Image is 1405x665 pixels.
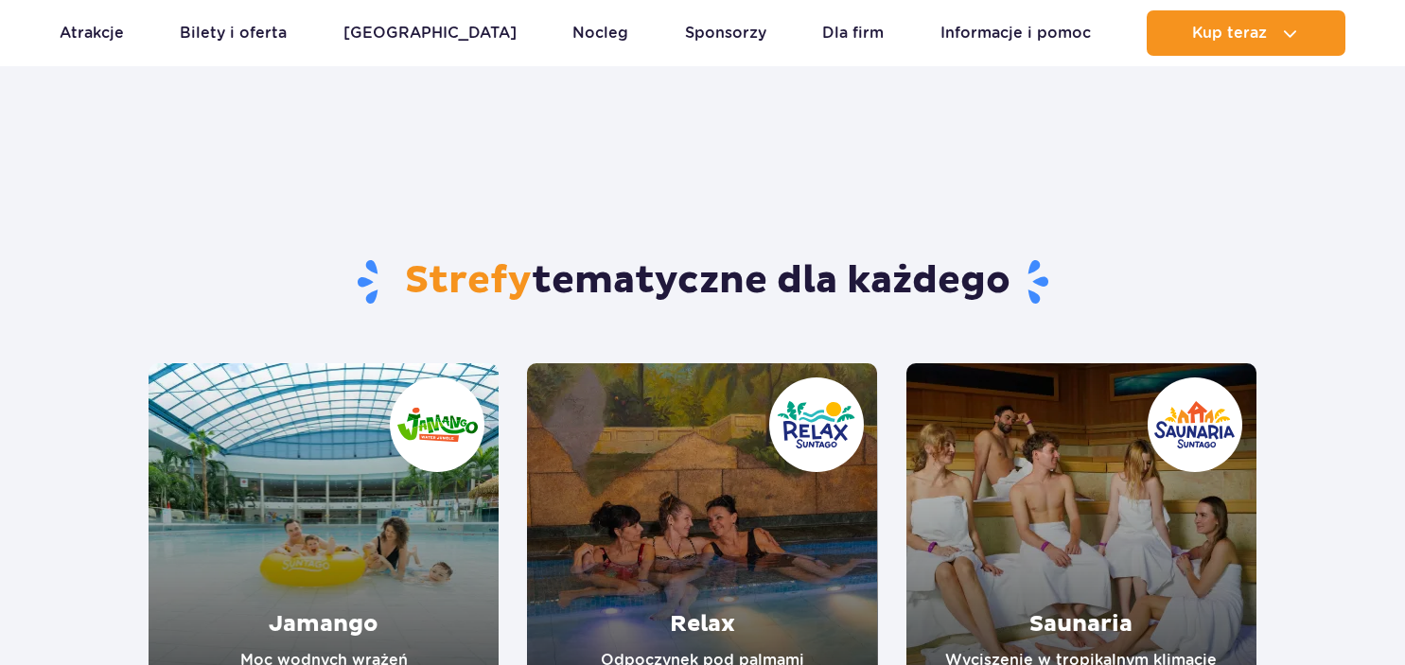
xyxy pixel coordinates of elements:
[149,257,1256,306] h1: tematyczne dla każdego
[572,10,628,56] a: Nocleg
[180,10,287,56] a: Bilety i oferta
[940,10,1091,56] a: Informacje i pomoc
[1192,25,1267,42] span: Kup teraz
[1147,10,1345,56] button: Kup teraz
[343,10,517,56] a: [GEOGRAPHIC_DATA]
[405,257,532,305] span: Strefy
[685,10,766,56] a: Sponsorzy
[60,10,124,56] a: Atrakcje
[822,10,884,56] a: Dla firm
